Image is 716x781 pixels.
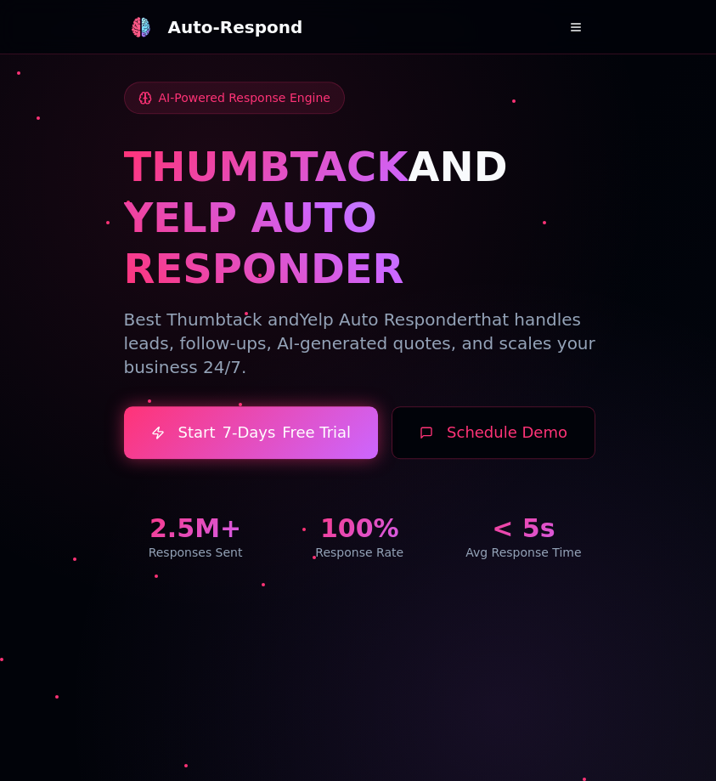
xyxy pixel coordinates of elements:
[124,308,595,379] p: Best Thumbtack and that handles leads, follow-ups, AI-generated quotes, and scales your business ...
[452,544,595,561] div: Avg Response Time
[300,309,475,330] span: Yelp Auto Responder
[288,544,431,561] div: Response Rate
[124,406,379,459] a: Start7-DaysFree Trial
[288,513,431,544] div: 100%
[124,544,268,561] div: Responses Sent
[452,513,595,544] div: < 5s
[124,10,303,44] a: Auto-Respond
[124,513,268,544] div: 2.5M+
[408,143,507,190] span: AND
[124,143,409,190] span: THUMBTACK
[130,17,151,38] img: logo.svg
[222,421,275,444] span: 7-Days
[124,192,595,294] h1: YELP AUTO RESPONDER
[159,89,330,106] span: AI-Powered Response Engine
[168,15,303,39] div: Auto-Respond
[392,406,595,459] button: Schedule Demo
